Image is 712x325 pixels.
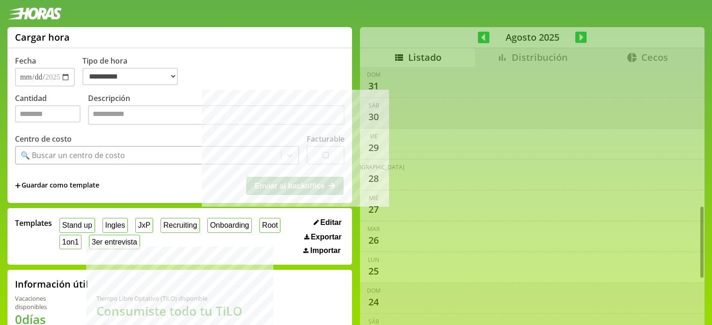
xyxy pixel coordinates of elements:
img: logotipo [7,7,62,20]
h1: Cargar hora [15,31,70,43]
div: Tiempo Libre Optativo (TiLO) disponible [96,294,247,303]
h2: Información útil [15,278,88,290]
span: Templates [15,218,52,228]
button: Ingles [103,218,128,232]
input: Cantidad [15,105,81,123]
span: + [15,181,21,191]
span: Importar [310,246,341,255]
button: Root [259,218,280,232]
textarea: Descripción [88,105,345,125]
label: Fecha [15,56,36,66]
button: Recruiting [161,218,200,232]
div: 🔍 Buscar un centro de costo [21,150,125,160]
select: Tipo de hora [82,68,178,85]
button: Onboarding [207,218,252,232]
button: 1on1 [59,235,81,249]
label: Cantidad [15,93,88,127]
span: +Guardar como template [15,181,99,191]
button: JxP [135,218,153,232]
button: Stand up [59,218,95,232]
label: Facturable [307,134,345,144]
button: 3er entrevista [89,235,140,249]
label: Centro de costo [15,134,72,144]
div: Vacaciones disponibles [15,294,74,311]
button: Exportar [301,232,345,242]
span: Editar [320,218,341,227]
label: Descripción [88,93,345,127]
button: Editar [311,218,345,227]
label: Tipo de hora [82,56,185,87]
span: Exportar [311,233,342,241]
